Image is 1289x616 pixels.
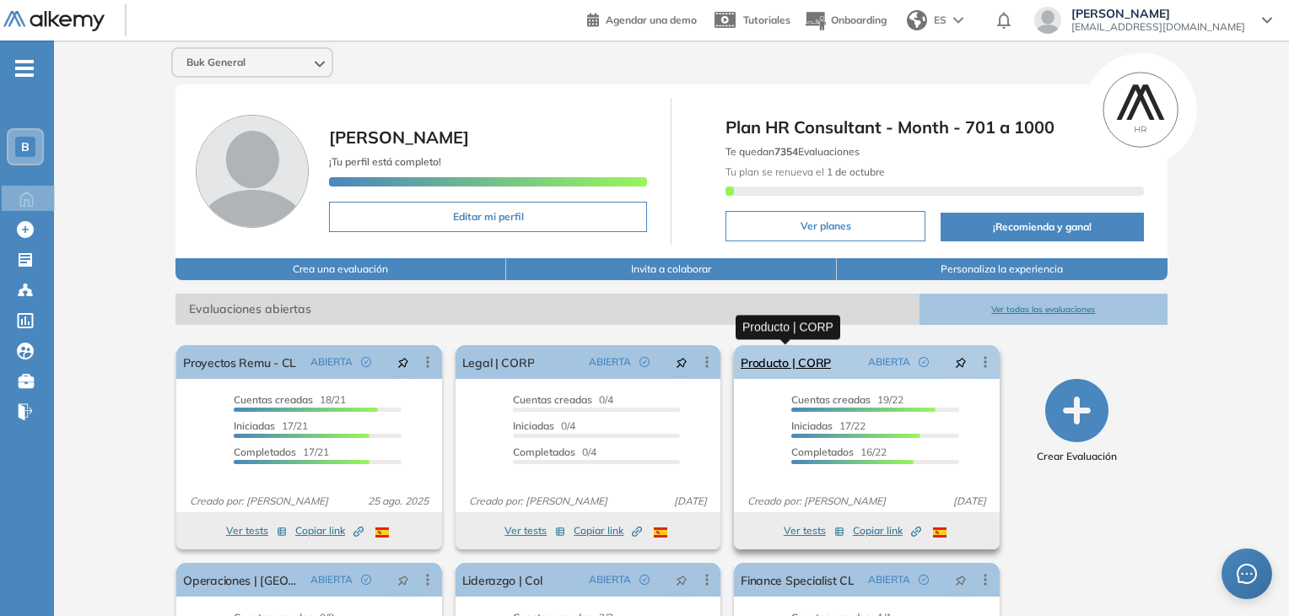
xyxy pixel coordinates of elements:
a: Producto | CORP [741,345,831,379]
img: ESP [375,527,389,538]
span: 16/22 [791,446,887,458]
button: Crear Evaluación [1037,379,1117,464]
b: 7354 [774,145,798,158]
span: Completados [234,446,296,458]
span: check-circle [639,575,650,585]
i: - [15,67,34,70]
button: Ver tests [784,521,844,541]
button: pushpin [385,566,422,593]
button: ¡Recomienda y gana! [941,213,1143,241]
button: pushpin [942,566,979,593]
span: Tutoriales [743,14,790,26]
button: Ver tests [504,521,565,541]
a: Operaciones | [GEOGRAPHIC_DATA] [183,563,303,597]
span: Iniciadas [791,419,833,432]
img: ESP [933,527,947,538]
span: Tu plan se renueva el [725,165,885,178]
a: Agendar una demo [587,8,697,29]
button: Copiar link [574,521,642,541]
img: world [907,10,927,30]
span: ¡Tu perfil está completo! [329,155,441,168]
span: Crear Evaluación [1037,449,1117,464]
span: 18/21 [234,393,346,406]
button: Ver tests [226,521,287,541]
span: Creado por: [PERSON_NAME] [462,494,614,509]
span: 17/21 [234,446,329,458]
button: pushpin [663,566,700,593]
button: Personaliza la experiencia [837,258,1168,280]
button: pushpin [385,349,422,376]
img: ESP [654,527,667,538]
span: Cuentas creadas [513,393,592,406]
span: Iniciadas [513,419,554,432]
span: check-circle [919,575,929,585]
span: [PERSON_NAME] [329,127,469,148]
span: B [21,140,30,154]
button: Invita a colaborar [506,258,837,280]
span: check-circle [361,357,371,367]
span: pushpin [955,355,967,369]
b: 1 de octubre [824,165,885,178]
span: ABIERTA [310,354,353,370]
button: pushpin [663,349,700,376]
button: Onboarding [804,3,887,39]
span: Cuentas creadas [791,393,871,406]
span: ABIERTA [310,572,353,587]
span: 17/21 [234,419,308,432]
img: Logo [3,11,105,32]
span: check-circle [919,357,929,367]
span: ABIERTA [589,572,631,587]
span: Onboarding [831,14,887,26]
span: 25 ago. 2025 [361,494,435,509]
span: [DATE] [667,494,714,509]
span: 0/4 [513,446,596,458]
span: pushpin [676,573,688,586]
span: Completados [791,446,854,458]
a: Proyectos Remu - CL [183,345,296,379]
span: 0/4 [513,393,613,406]
button: pushpin [942,349,979,376]
a: Finance Specialist CL [741,563,854,597]
span: Te quedan Evaluaciones [725,145,860,158]
span: Cuentas creadas [234,393,313,406]
span: Evaluaciones abiertas [175,294,920,325]
span: Copiar link [574,523,642,538]
div: Producto | CORP [736,315,840,339]
span: [PERSON_NAME] [1071,7,1245,20]
span: Copiar link [853,523,921,538]
span: pushpin [397,573,409,586]
span: 19/22 [791,393,903,406]
span: pushpin [397,355,409,369]
span: pushpin [955,573,967,586]
span: 0/4 [513,419,575,432]
span: pushpin [676,355,688,369]
span: Creado por: [PERSON_NAME] [183,494,335,509]
span: [DATE] [947,494,993,509]
span: Buk General [186,56,245,69]
span: Copiar link [295,523,364,538]
span: [EMAIL_ADDRESS][DOMAIN_NAME] [1071,20,1245,34]
button: Copiar link [853,521,921,541]
button: Copiar link [295,521,364,541]
span: message [1237,564,1257,584]
img: arrow [953,17,963,24]
span: Creado por: [PERSON_NAME] [741,494,893,509]
a: Liderazgo | Col [462,563,542,597]
span: ABIERTA [868,354,910,370]
span: ES [934,13,947,28]
span: Plan HR Consultant - Month - 701 a 1000 [725,115,1143,140]
button: Ver todas las evaluaciones [920,294,1168,325]
span: Iniciadas [234,419,275,432]
span: ABIERTA [589,354,631,370]
button: Editar mi perfil [329,202,647,232]
img: Foto de perfil [196,115,309,228]
button: Crea una evaluación [175,258,506,280]
span: ABIERTA [868,572,910,587]
span: Completados [513,446,575,458]
button: Ver planes [725,211,925,241]
span: 17/22 [791,419,866,432]
a: Legal | CORP [462,345,535,379]
span: check-circle [639,357,650,367]
span: check-circle [361,575,371,585]
span: Agendar una demo [606,14,697,26]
